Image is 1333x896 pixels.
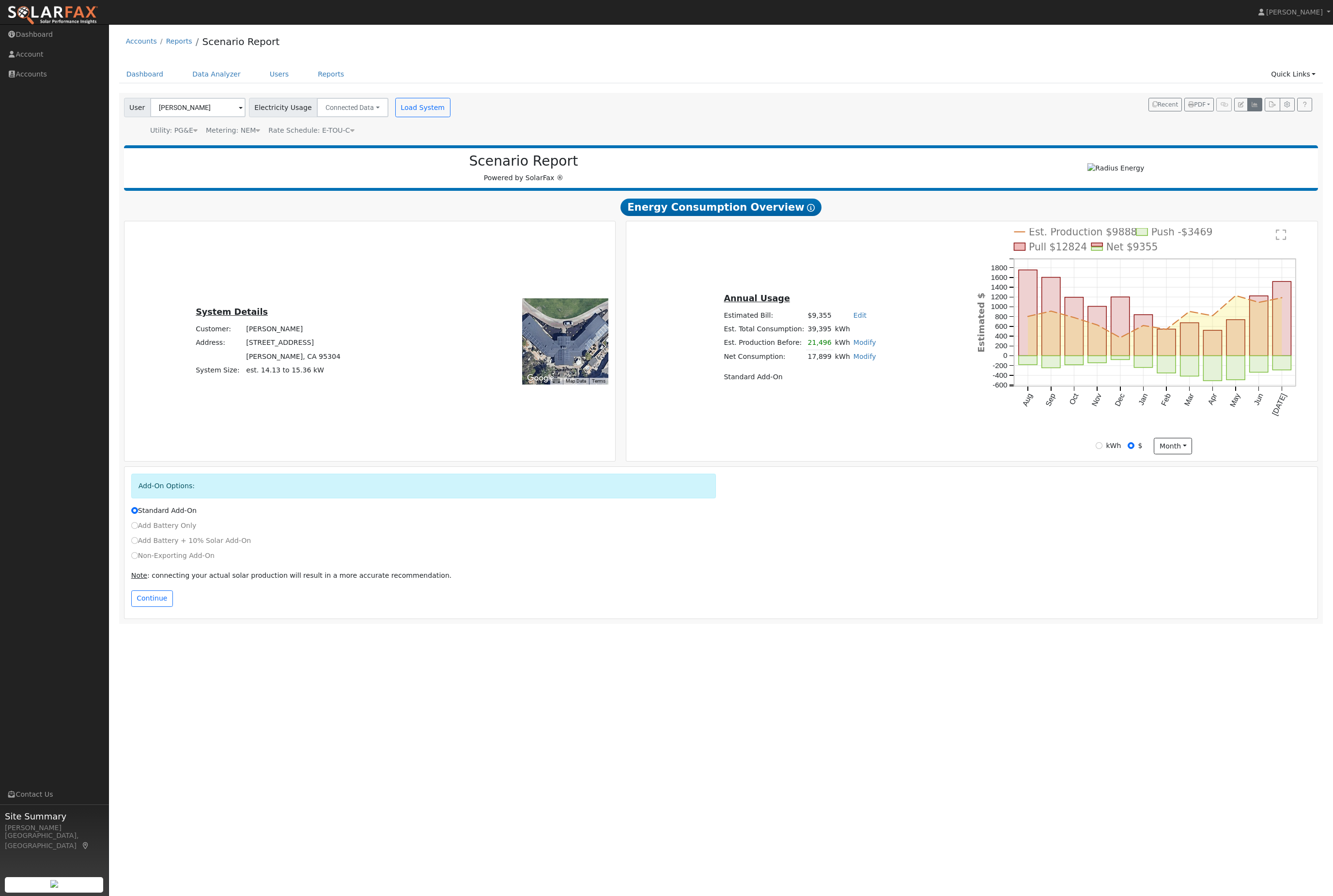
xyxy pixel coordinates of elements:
[1253,392,1265,407] text: Jun
[853,339,876,346] a: Modify
[245,350,342,363] td: [PERSON_NAME], CA 95304
[991,293,1007,301] text: 1200
[317,98,388,117] button: Connected Data
[5,810,104,823] span: Site Summary
[1003,352,1007,360] text: 0
[7,5,98,26] img: SolarFax
[1188,101,1206,108] span: PDF
[1044,392,1057,408] text: Sep
[131,522,138,529] input: Add Battery Only
[1065,297,1084,356] rect: onclick=""
[131,551,215,561] label: Non-Exporting Add-On
[995,341,1007,350] text: 200
[722,309,806,322] td: Estimated Bill:
[1250,356,1268,372] rect: onclick=""
[806,309,833,322] td: $9,355
[1111,356,1130,360] rect: onclick=""
[5,831,104,851] div: [GEOGRAPHIC_DATA], [GEOGRAPHIC_DATA]
[525,372,557,385] a: Open this area in Google Maps (opens a new window)
[81,842,90,850] a: Map
[1128,442,1134,449] input: $
[131,474,716,498] div: Add-On Options:
[1158,356,1176,373] rect: onclick=""
[1073,316,1076,319] circle: onclick=""
[1257,301,1260,304] circle: onclick=""
[1184,98,1214,111] button: PDF
[150,98,246,117] input: Select a User
[806,322,833,336] td: 39,395
[1119,336,1122,339] circle: onclick=""
[1160,392,1173,407] text: Feb
[1280,98,1295,111] button: Settings
[1154,438,1192,454] button: month
[131,572,452,579] span: : connecting your actual solar production will result in a more accurate recommendation.
[249,98,317,117] span: Electricity Usage
[1134,356,1153,368] rect: onclick=""
[833,350,852,364] td: kWh
[992,361,1007,370] text: -200
[1029,241,1087,253] text: Pull $12824
[202,36,279,47] a: Scenario Report
[1266,8,1323,16] span: [PERSON_NAME]
[310,65,351,83] a: Reports
[991,263,1007,272] text: 1800
[263,65,296,83] a: Users
[1111,297,1130,356] rect: onclick=""
[1096,442,1102,449] input: kWh
[1227,320,1245,356] rect: onclick=""
[592,378,605,384] a: Terms (opens in new tab)
[991,283,1007,291] text: 1400
[1297,98,1312,111] a: Help Link
[1019,356,1037,365] rect: onclick=""
[245,336,342,350] td: [STREET_ADDRESS]
[991,303,1007,311] text: 1000
[1087,163,1144,173] img: Radius Energy
[1165,328,1168,331] circle: onclick=""
[1180,356,1199,376] rect: onclick=""
[194,363,245,377] td: System Size:
[1211,314,1214,317] circle: onclick=""
[724,294,790,303] u: Annual Usage
[1228,392,1242,408] text: May
[833,336,852,350] td: kWh
[833,322,878,336] td: kWh
[166,37,192,45] a: Reports
[50,880,58,888] img: retrieve
[268,126,354,134] span: Alias: None
[995,322,1007,330] text: 600
[129,153,919,183] div: Powered by SolarFax ®
[991,273,1007,281] text: 1600
[1137,392,1149,407] text: Jan
[131,521,197,531] label: Add Battery Only
[992,371,1007,379] text: -400
[1042,356,1060,368] rect: onclick=""
[246,366,324,374] span: est. 14.13 to 15.36 kW
[1265,98,1280,111] button: Export Interval Data
[1281,296,1284,299] circle: onclick=""
[1042,278,1060,356] rect: onclick=""
[1276,229,1287,241] text: 
[1068,392,1080,406] text: Oct
[1029,226,1137,238] text: Est. Production $9888
[1134,315,1153,356] rect: onclick=""
[131,507,138,514] input: Standard Add-On
[853,311,867,319] a: Edit
[1188,310,1191,313] circle: onclick=""
[1183,392,1196,407] text: Mar
[853,353,876,360] a: Modify
[1142,324,1145,327] circle: onclick=""
[131,536,251,546] label: Add Battery + 10% Solar Add-On
[525,372,557,385] img: Google
[722,336,806,350] td: Est. Production Before:
[1158,329,1176,356] rect: onclick=""
[1096,324,1099,326] circle: onclick=""
[185,65,248,83] a: Data Analyzer
[1106,241,1158,253] text: Net $9355
[194,336,245,350] td: Address:
[1271,392,1288,417] text: [DATE]
[1250,296,1268,356] rect: onclick=""
[1138,441,1143,451] label: $
[1264,65,1323,83] a: Quick Links
[124,98,151,117] span: User
[119,65,171,83] a: Dashboard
